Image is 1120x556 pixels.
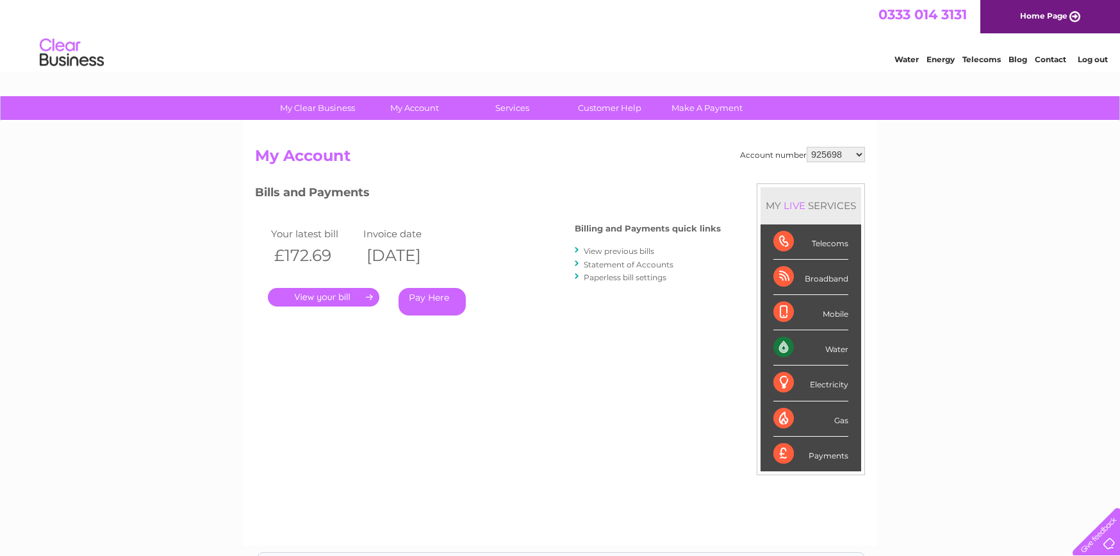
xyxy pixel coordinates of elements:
[268,242,360,269] th: £172.69
[584,246,654,256] a: View previous bills
[1078,55,1108,64] a: Log out
[654,96,760,120] a: Make A Payment
[362,96,468,120] a: My Account
[268,225,360,242] td: Your latest bill
[360,242,452,269] th: [DATE]
[773,366,848,401] div: Electricity
[740,147,865,162] div: Account number
[268,288,379,307] a: .
[584,273,666,282] a: Paperless bill settings
[584,260,673,269] a: Statement of Accounts
[773,330,848,366] div: Water
[773,295,848,330] div: Mobile
[255,183,721,206] h3: Bills and Payments
[773,437,848,471] div: Payments
[781,199,808,212] div: LIVE
[575,224,721,233] h4: Billing and Payments quick links
[399,288,466,316] a: Pay Here
[894,55,919,64] a: Water
[557,96,663,120] a: Customer Help
[962,55,1001,64] a: Telecoms
[258,7,864,62] div: Clear Business is a trading name of Verastar Limited (registered in [GEOGRAPHIC_DATA] No. 3667643...
[926,55,955,64] a: Energy
[761,187,861,224] div: MY SERVICES
[773,224,848,260] div: Telecoms
[360,225,452,242] td: Invoice date
[39,33,104,72] img: logo.png
[773,401,848,437] div: Gas
[265,96,370,120] a: My Clear Business
[1009,55,1027,64] a: Blog
[459,96,565,120] a: Services
[255,147,865,171] h2: My Account
[878,6,967,22] a: 0333 014 3131
[773,260,848,295] div: Broadband
[1035,55,1066,64] a: Contact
